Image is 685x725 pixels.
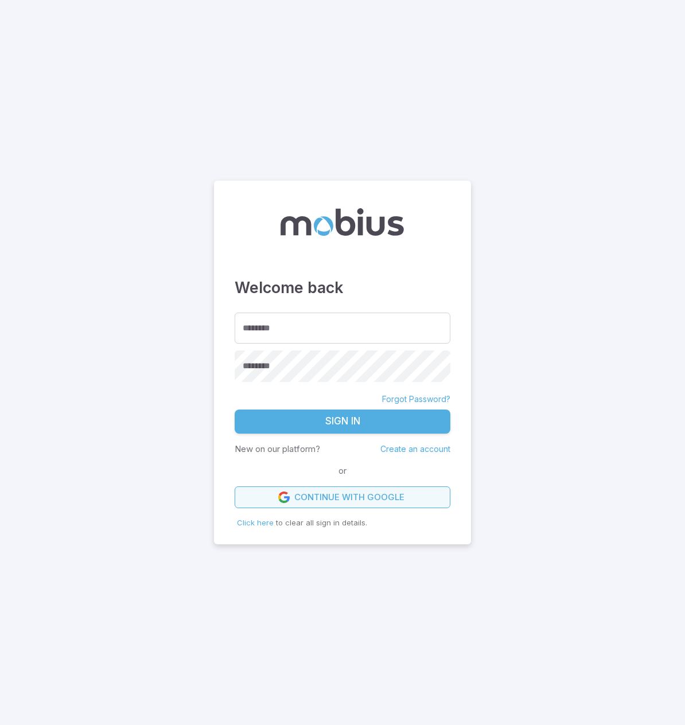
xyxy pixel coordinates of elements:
[380,444,450,454] a: Create an account
[235,276,450,299] h3: Welcome back
[237,517,448,529] p: to clear all sign in details.
[237,518,274,527] span: Click here
[235,443,320,455] p: New on our platform?
[235,410,450,434] button: Sign In
[382,393,450,405] a: Forgot Password?
[336,465,349,477] span: or
[235,486,450,508] a: Continue with Google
